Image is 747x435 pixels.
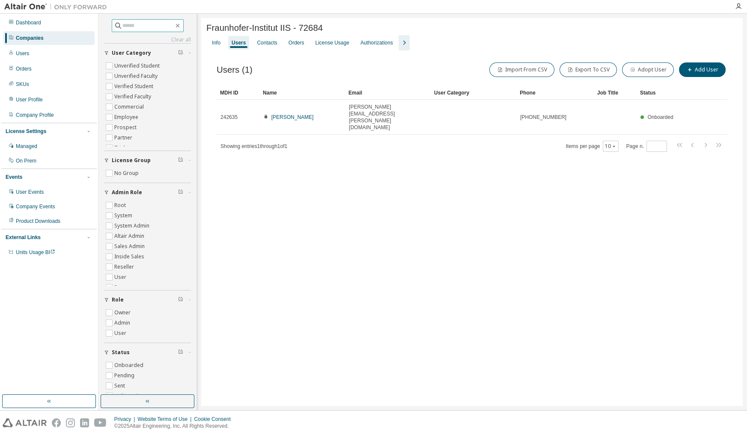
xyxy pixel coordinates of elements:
a: Clear all [104,36,191,43]
label: Admin [114,318,132,328]
div: Privacy [114,416,137,423]
label: Reseller [114,262,136,272]
span: Clear filter [178,296,183,303]
div: Companies [16,35,44,41]
label: Delivered [114,391,140,401]
p: © 2025 Altair Engineering, Inc. All Rights Reserved. [114,423,236,430]
label: Unverified Student [114,61,161,71]
label: Owner [114,308,132,318]
div: Managed [16,143,37,150]
label: Altair Admin [114,231,146,241]
div: License Usage [315,39,349,46]
span: License Group [112,157,151,164]
img: altair_logo.svg [3,418,47,427]
div: Phone [520,86,590,100]
label: Verified Student [114,81,155,92]
div: Job Title [597,86,633,100]
div: Orders [16,65,32,72]
img: linkedin.svg [80,418,89,427]
div: User Category [434,86,513,100]
div: Website Terms of Use [137,416,194,423]
img: instagram.svg [66,418,75,427]
button: Adopt User [622,62,674,77]
label: Onboarded [114,360,145,370]
div: MDH ID [220,86,256,100]
span: Onboarded [648,114,673,120]
button: Add User [679,62,726,77]
span: Items per page [566,141,619,152]
div: Company Profile [16,112,54,118]
div: Contacts [257,39,277,46]
span: [PHONE_NUMBER] [520,114,566,121]
div: External Links [6,234,41,241]
span: Users (1) [217,65,253,75]
button: 10 [605,143,616,150]
div: User Events [16,189,44,195]
div: Name [263,86,342,100]
span: Clear filter [178,189,183,196]
label: User [114,328,128,338]
img: facebook.svg [52,418,61,427]
div: Product Downloads [16,218,60,225]
label: Inside Sales [114,252,146,262]
label: Verified Faculty [114,92,153,102]
div: User Profile [16,96,43,103]
span: Clear filter [178,50,183,56]
span: Clear filter [178,157,183,164]
button: Export To CSV [560,62,617,77]
span: [PERSON_NAME][EMAIL_ADDRESS][PERSON_NAME][DOMAIN_NAME] [349,104,427,131]
img: Altair One [4,3,111,11]
button: Import From CSV [489,62,554,77]
div: Users [232,39,246,46]
div: SKUs [16,81,29,88]
div: Cookie Consent [194,416,235,423]
label: Commercial [114,102,146,112]
div: Email [348,86,427,100]
div: Company Events [16,203,55,210]
label: Support [114,282,136,293]
label: Trial [114,143,127,153]
label: Sent [114,381,127,391]
span: Showing entries 1 through 1 of 1 [220,143,287,149]
a: [PERSON_NAME] [271,114,314,120]
div: Users [16,50,29,57]
label: Partner [114,133,134,143]
span: Status [112,349,130,356]
div: Status [640,86,676,100]
label: User [114,272,128,282]
span: 242635 [220,114,238,121]
div: Orders [289,39,304,46]
label: Pending [114,370,136,381]
span: Units Usage BI [16,249,55,255]
div: Info [212,39,220,46]
span: User Category [112,50,151,56]
span: Clear filter [178,349,183,356]
label: Prospect [114,122,138,133]
label: Root [114,200,128,210]
button: Status [104,343,191,362]
label: Sales Admin [114,241,146,252]
div: Authorizations [360,39,393,46]
label: System [114,210,134,221]
label: System Admin [114,221,151,231]
label: No Group [114,168,140,178]
button: License Group [104,151,191,170]
img: youtube.svg [94,418,107,427]
span: Fraunhofer-Institut IIS - 72684 [206,23,323,33]
div: On Prem [16,157,36,164]
span: Role [112,296,124,303]
button: Admin Role [104,183,191,202]
div: Events [6,174,22,181]
div: Dashboard [16,19,41,26]
label: Employee [114,112,140,122]
div: License Settings [6,128,46,135]
span: Admin Role [112,189,142,196]
button: Role [104,290,191,309]
button: User Category [104,44,191,62]
label: Unverified Faculty [114,71,159,81]
span: Page n. [626,141,667,152]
